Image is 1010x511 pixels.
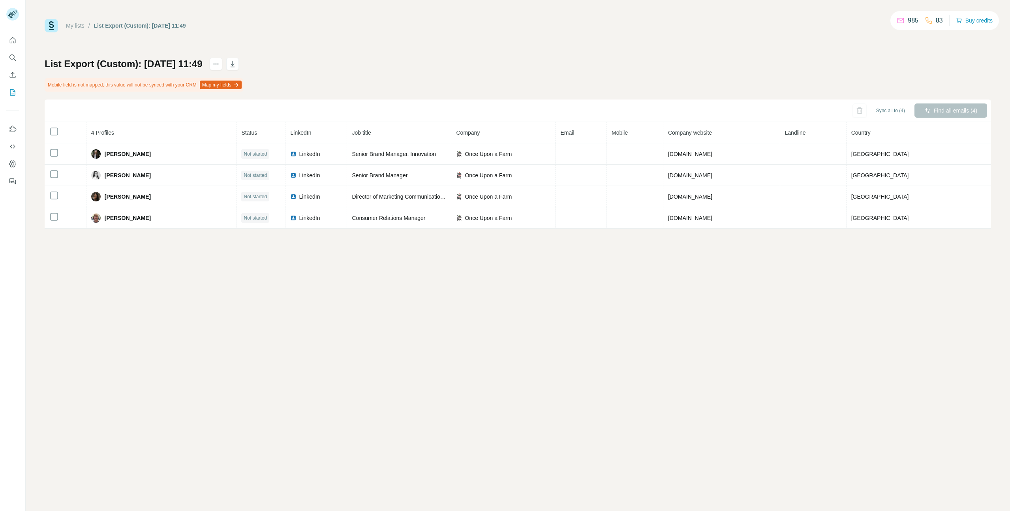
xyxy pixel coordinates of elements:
img: company-logo [456,172,462,178]
span: Email [560,130,574,136]
a: My lists [66,23,84,29]
img: Avatar [91,171,101,180]
span: Landline [785,130,806,136]
span: LinkedIn [299,193,320,201]
span: Once Upon a Farm [465,150,512,158]
span: Job title [352,130,371,136]
img: Avatar [91,192,101,201]
span: Once Upon a Farm [465,214,512,222]
img: Avatar [91,149,101,159]
span: Company website [668,130,712,136]
span: Once Upon a Farm [465,171,512,179]
span: Senior Brand Manager, Innovation [352,151,436,157]
img: Avatar [91,213,101,223]
img: LinkedIn logo [290,151,297,157]
span: Once Upon a Farm [465,193,512,201]
span: [GEOGRAPHIC_DATA] [851,194,909,200]
span: Status [241,130,257,136]
button: Search [6,51,19,65]
span: [GEOGRAPHIC_DATA] [851,151,909,157]
div: List Export (Custom): [DATE] 11:49 [94,22,186,30]
span: [DOMAIN_NAME] [668,215,712,221]
button: Feedback [6,174,19,188]
span: Company [456,130,480,136]
span: Not started [244,193,267,200]
span: Sync all to (4) [876,107,905,114]
span: 4 Profiles [91,130,114,136]
li: / [88,22,90,30]
button: Buy credits [956,15,993,26]
button: Sync all to (4) [871,105,911,116]
button: Enrich CSV [6,68,19,82]
img: company-logo [456,194,462,200]
img: LinkedIn logo [290,172,297,178]
span: LinkedIn [299,150,320,158]
span: [DOMAIN_NAME] [668,151,712,157]
span: [PERSON_NAME] [105,171,151,179]
button: Dashboard [6,157,19,171]
span: Senior Brand Manager [352,172,407,178]
p: 985 [908,16,918,25]
span: LinkedIn [290,130,311,136]
span: LinkedIn [299,214,320,222]
span: Not started [244,150,267,158]
h1: List Export (Custom): [DATE] 11:49 [45,58,203,70]
button: actions [210,58,222,70]
button: My lists [6,85,19,100]
p: 83 [936,16,943,25]
span: [GEOGRAPHIC_DATA] [851,172,909,178]
img: Surfe Logo [45,19,58,32]
img: LinkedIn logo [290,215,297,221]
div: Mobile field is not mapped, this value will not be synced with your CRM [45,78,243,92]
img: company-logo [456,215,462,221]
span: [PERSON_NAME] [105,150,151,158]
button: Map my fields [200,81,242,89]
span: Mobile [612,130,628,136]
span: [DOMAIN_NAME] [668,172,712,178]
span: Not started [244,172,267,179]
img: company-logo [456,151,462,157]
span: LinkedIn [299,171,320,179]
span: [GEOGRAPHIC_DATA] [851,215,909,221]
button: Use Surfe on LinkedIn [6,122,19,136]
img: LinkedIn logo [290,194,297,200]
span: Director of Marketing Communications and Brand Partnerships [352,194,505,200]
button: Use Surfe API [6,139,19,154]
span: [PERSON_NAME] [105,214,151,222]
button: Quick start [6,33,19,47]
span: [DOMAIN_NAME] [668,194,712,200]
span: Not started [244,214,267,222]
span: Consumer Relations Manager [352,215,425,221]
span: Country [851,130,871,136]
span: [PERSON_NAME] [105,193,151,201]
